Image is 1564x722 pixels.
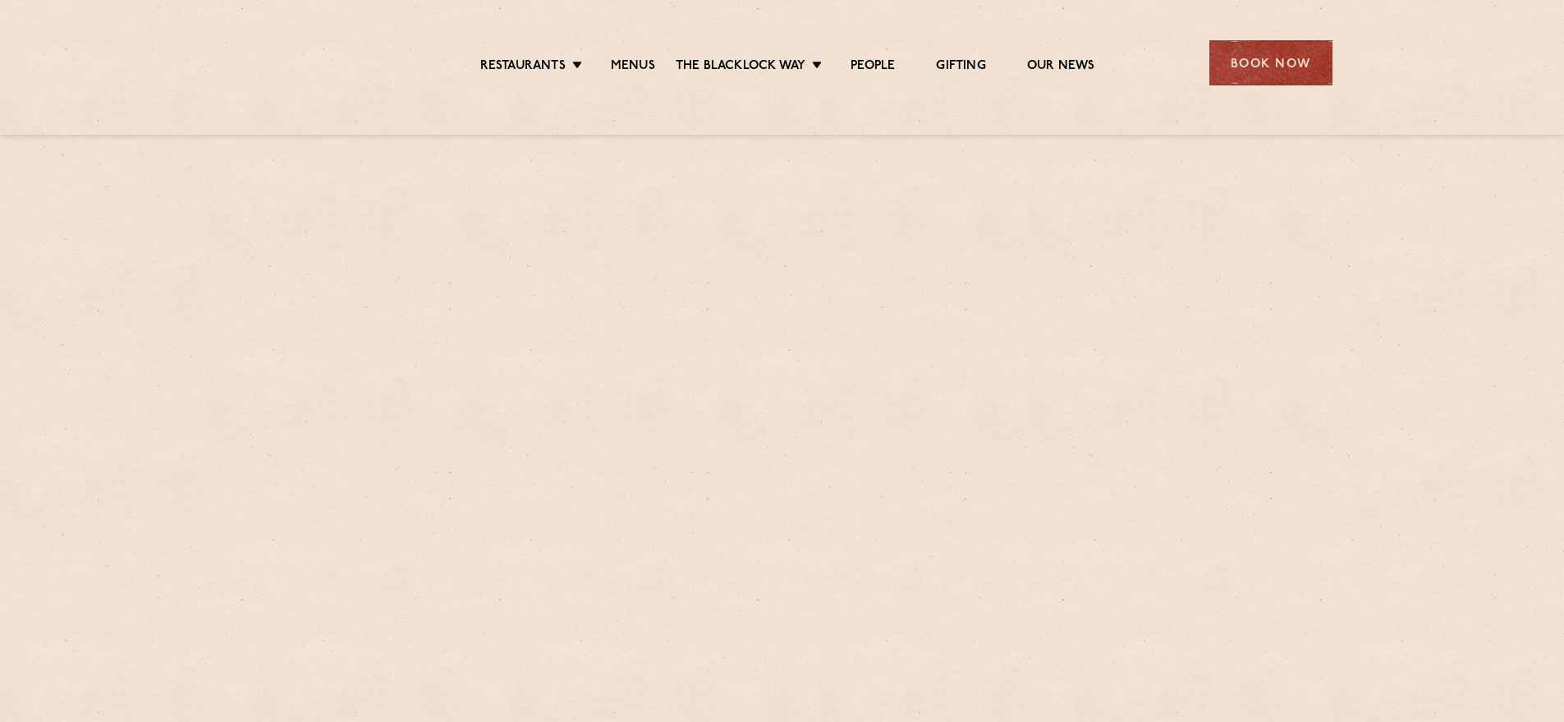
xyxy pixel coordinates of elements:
a: People [851,58,895,76]
a: Menus [611,58,655,76]
img: svg%3E [232,16,374,110]
div: Book Now [1209,40,1332,85]
a: Gifting [936,58,985,76]
a: The Blacklock Way [676,58,805,76]
a: Our News [1027,58,1095,76]
a: Restaurants [480,58,566,76]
